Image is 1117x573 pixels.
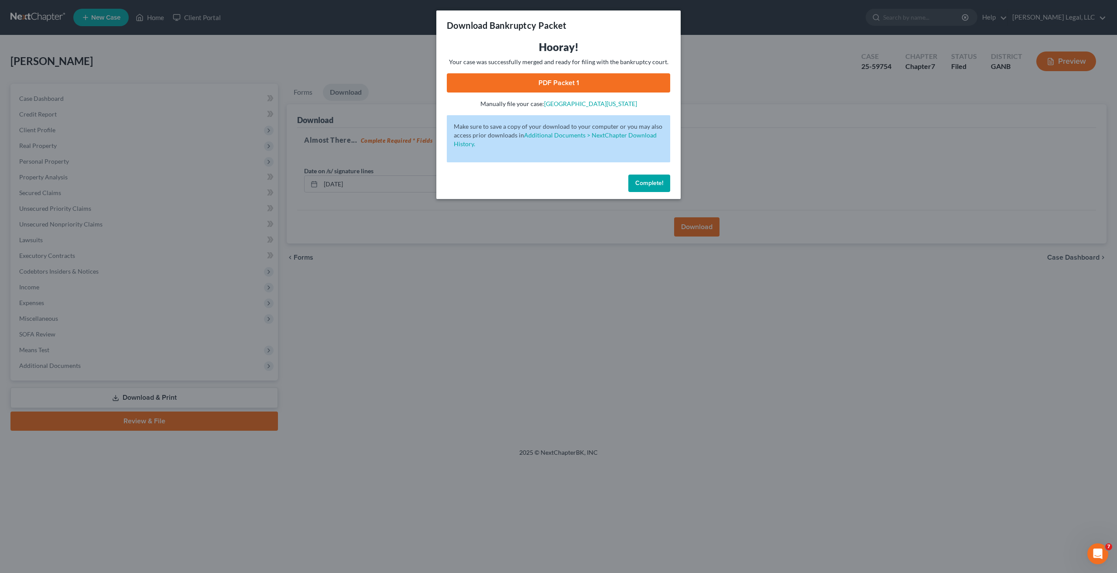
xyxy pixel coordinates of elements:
button: Complete! [628,175,670,192]
a: PDF Packet 1 [447,73,670,93]
p: Make sure to save a copy of your download to your computer or you may also access prior downloads in [454,122,663,148]
a: [GEOGRAPHIC_DATA][US_STATE] [544,100,637,107]
span: Complete! [635,179,663,187]
p: Manually file your case: [447,100,670,108]
h3: Download Bankruptcy Packet [447,19,566,31]
h3: Hooray! [447,40,670,54]
iframe: Intercom live chat [1087,543,1108,564]
a: Additional Documents > NextChapter Download History. [454,131,657,148]
p: Your case was successfully merged and ready for filing with the bankruptcy court. [447,58,670,66]
span: 7 [1105,543,1112,550]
